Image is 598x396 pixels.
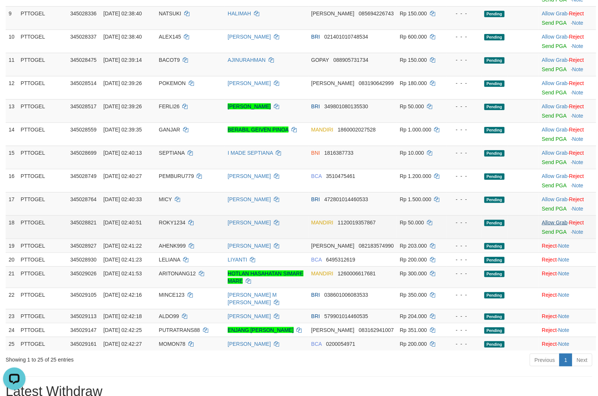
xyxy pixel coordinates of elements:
td: · [539,6,596,30]
span: Pending [484,127,505,133]
a: Send PGA [542,43,566,49]
a: [PERSON_NAME] [228,220,271,226]
a: Send PGA [542,136,566,142]
td: · [539,323,596,337]
span: Rp 204.000 [400,313,427,319]
span: MANDIRI [311,220,334,226]
td: 13 [6,99,18,123]
div: - - - [450,312,478,320]
span: Rp 50.000 [400,220,424,226]
span: Pending [484,11,505,17]
a: Reject [542,313,557,319]
span: [DATE] 02:42:25 [104,327,142,333]
a: Note [572,159,583,165]
span: [DATE] 02:39:14 [104,57,142,63]
span: Rp 1.000.000 [400,127,431,133]
span: Rp 1.500.000 [400,196,431,202]
span: 345029105 [70,292,96,298]
span: NATSUKI [159,10,181,16]
span: 345028821 [70,220,96,226]
td: · [539,239,596,253]
span: Pending [484,57,505,64]
td: PTTOGEL [18,337,67,351]
a: Note [558,313,569,319]
a: Allow Grab [542,57,568,63]
a: Reject [569,127,584,133]
span: Copy 3510475461 to clipboard [326,173,355,179]
td: 22 [6,288,18,309]
span: [DATE] 02:38:40 [104,34,142,40]
a: Reject [542,341,557,347]
td: · [539,215,596,239]
a: Reject [569,57,584,63]
td: 16 [6,169,18,192]
a: Note [572,113,583,119]
a: [PERSON_NAME] [228,341,271,347]
a: [PERSON_NAME] [228,34,271,40]
span: BRI [311,313,320,319]
span: Rp 180.000 [400,80,427,86]
span: 345028336 [70,10,96,16]
span: Copy 085694226743 to clipboard [359,10,394,16]
td: 15 [6,146,18,169]
td: PTTOGEL [18,76,67,99]
span: Rp 10.000 [400,150,424,156]
a: Note [572,182,583,188]
span: Pending [484,150,505,157]
div: - - - [450,270,478,277]
a: Allow Grab [542,34,568,40]
span: [DATE] 02:40:27 [104,173,142,179]
span: [DATE] 02:38:40 [104,10,142,16]
span: Rp 200.000 [400,341,427,347]
div: Showing 1 to 25 of 25 entries [6,353,243,363]
span: Pending [484,341,505,348]
a: Note [572,206,583,212]
span: [PERSON_NAME] [311,327,355,333]
a: Allow Grab [542,103,568,109]
td: 17 [6,192,18,215]
span: Copy 349801080135530 to clipboard [325,103,368,109]
td: PTTOGEL [18,239,67,253]
a: Allow Grab [542,196,568,202]
span: Copy 038601006083533 to clipboard [325,292,368,298]
div: - - - [450,79,478,87]
a: Note [572,20,583,26]
span: MOMON78 [159,341,185,347]
a: Note [572,43,583,49]
span: · [542,173,569,179]
span: [DATE] 02:42:27 [104,341,142,347]
td: · [539,253,596,266]
span: Pending [484,173,505,180]
td: · [539,146,596,169]
a: Send PGA [542,206,566,212]
span: Pending [484,220,505,226]
span: SEPTIANA [159,150,184,156]
span: Pending [484,314,505,320]
td: · [539,266,596,288]
span: ALDO99 [159,313,179,319]
a: Previous [530,354,560,366]
span: · [542,80,569,86]
span: [PERSON_NAME] [311,243,355,249]
span: 345029161 [70,341,96,347]
a: [PERSON_NAME] [228,103,271,109]
a: 1 [559,354,572,366]
span: 345028699 [70,150,96,156]
a: I MADE SEPTIANA [228,150,273,156]
span: 345028764 [70,196,96,202]
span: [DATE] 02:40:51 [104,220,142,226]
span: MANDIRI [311,127,334,133]
span: Pending [484,34,505,40]
a: [PERSON_NAME] M [PERSON_NAME] [228,292,277,305]
div: - - - [450,103,478,110]
span: Copy 0200054971 to clipboard [326,341,355,347]
a: Reject [569,173,584,179]
span: 345028514 [70,80,96,86]
span: Pending [484,257,505,263]
a: BERABIL GEIVEN PINOA [228,127,288,133]
span: BCA [311,173,322,179]
span: AHENK999 [159,243,186,249]
a: Reject [569,150,584,156]
td: PTTOGEL [18,99,67,123]
span: Rp 350.000 [400,292,427,298]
